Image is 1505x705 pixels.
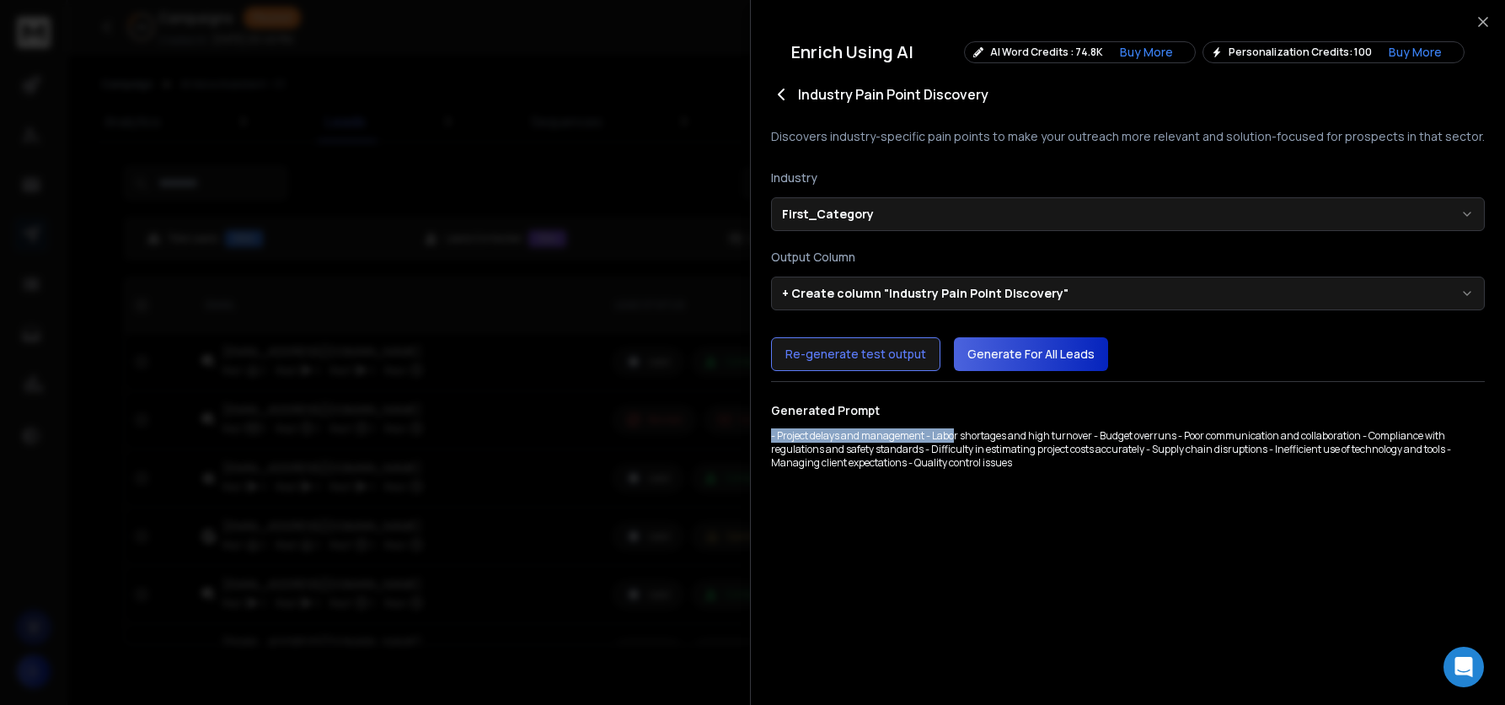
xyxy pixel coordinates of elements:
[771,277,1485,310] button: + Create column "Industry Pain Point Discovery"
[1443,647,1484,687] div: Open Intercom Messenger
[798,84,988,105] h1: Industry Pain Point Discovery
[771,337,940,371] button: Re-generate test output
[1106,44,1186,61] button: Buy More
[1375,44,1455,61] button: Buy More
[791,40,913,64] h2: Enrich Using AI
[771,402,1485,419] h1: Generated Prompt
[771,172,1485,184] label: Industry
[964,41,1196,63] div: AI Word Credits : 74.8K
[771,429,1485,470] p: - Project delays and management - Labor shortages and high turnover - Budget overruns - Poor comm...
[771,197,1485,231] button: First_Category
[771,128,1485,145] p: Discovers industry-specific pain points to make your outreach more relevant and solution-focused ...
[771,251,1485,263] label: Output Column
[1202,41,1465,63] div: Personalization Credits: 100
[954,337,1108,371] button: Generate For All Leads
